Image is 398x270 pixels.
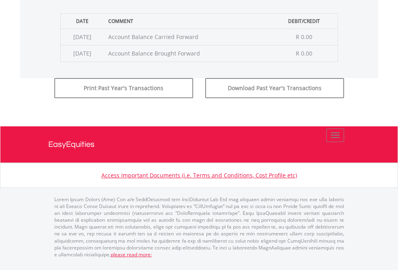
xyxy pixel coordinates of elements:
th: Debit/Credit [271,13,338,29]
a: EasyEquities [48,126,350,163]
a: please read more: [111,251,152,258]
button: Print Past Year's Transactions [54,78,193,98]
td: [DATE] [60,29,104,45]
td: Account Balance Carried Forward [104,29,271,45]
td: Account Balance Brought Forward [104,45,271,62]
td: [DATE] [60,45,104,62]
p: Lorem Ipsum Dolors (Ame) Con a/e SeddOeiusmod tem InciDiduntut Lab Etd mag aliquaen admin veniamq... [54,196,344,258]
th: Date [60,13,104,29]
a: Access Important Documents (i.e. Terms and Conditions, Cost Profile etc) [101,171,297,179]
button: Download Past Year's Transactions [205,78,344,98]
span: R 0.00 [296,49,312,57]
span: R 0.00 [296,33,312,41]
th: Comment [104,13,271,29]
